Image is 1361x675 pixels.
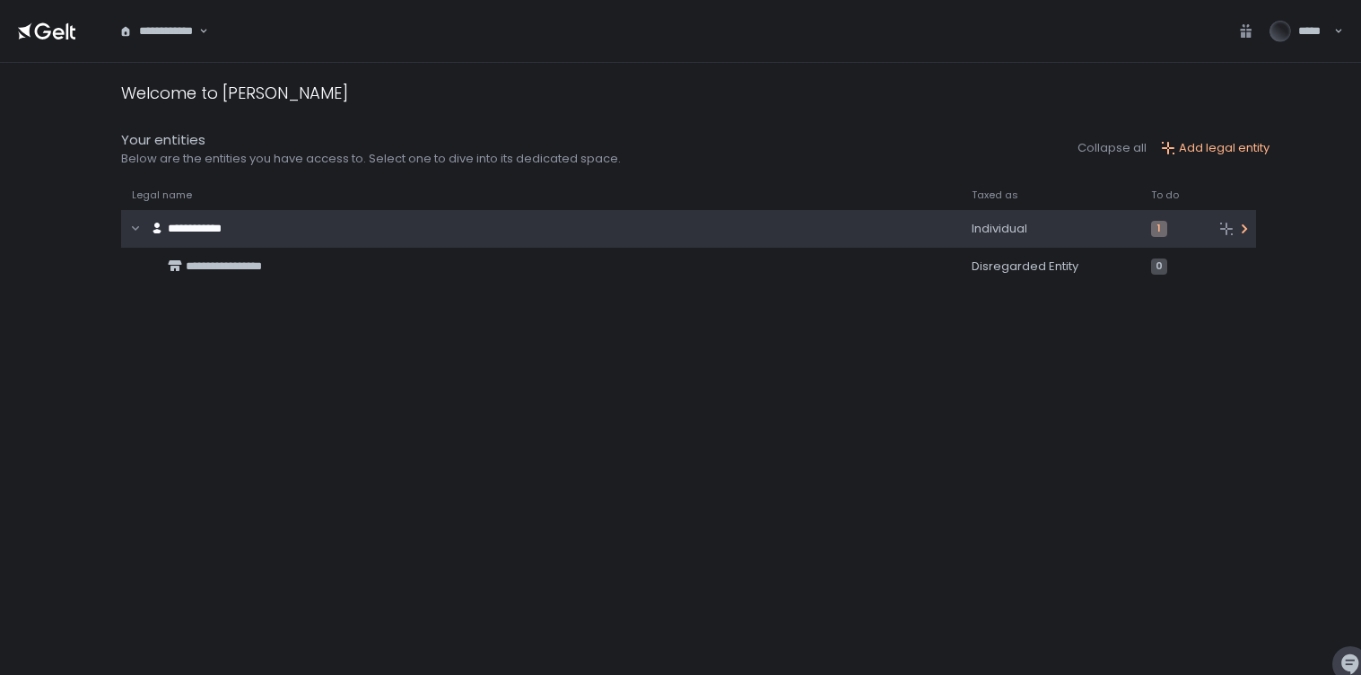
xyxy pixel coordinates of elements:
[1151,188,1179,202] span: To do
[972,259,1130,275] div: Disregarded Entity
[196,22,197,40] input: Search for option
[1151,221,1167,237] span: 1
[972,221,1130,237] div: Individual
[1077,140,1147,156] button: Collapse all
[1161,140,1269,156] button: Add legal entity
[121,130,621,151] div: Your entities
[1151,259,1167,275] span: 0
[132,188,192,202] span: Legal name
[121,81,348,105] div: Welcome to [PERSON_NAME]
[972,188,1018,202] span: Taxed as
[121,151,621,167] div: Below are the entities you have access to. Select one to dive into its dedicated space.
[108,12,208,51] div: Search for option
